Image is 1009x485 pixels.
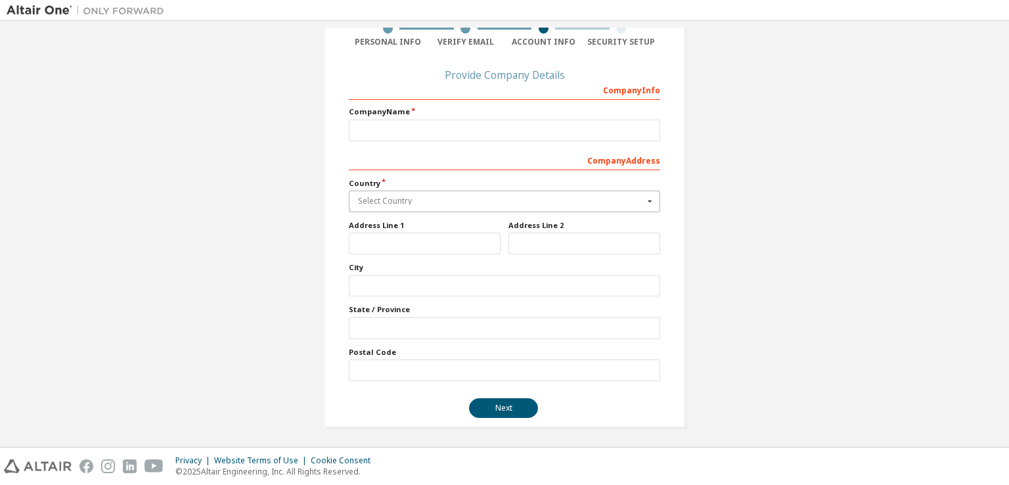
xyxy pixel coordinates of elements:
[145,459,164,473] img: youtube.svg
[349,347,660,358] label: Postal Code
[349,37,427,47] div: Personal Info
[508,220,660,231] label: Address Line 2
[349,262,660,273] label: City
[349,149,660,170] div: Company Address
[349,106,660,117] label: Company Name
[349,71,660,79] div: Provide Company Details
[311,455,378,466] div: Cookie Consent
[79,459,93,473] img: facebook.svg
[349,304,660,315] label: State / Province
[101,459,115,473] img: instagram.svg
[175,455,214,466] div: Privacy
[349,220,501,231] label: Address Line 1
[349,79,660,100] div: Company Info
[4,459,72,473] img: altair_logo.svg
[469,398,538,418] button: Next
[7,4,171,17] img: Altair One
[427,37,505,47] div: Verify Email
[349,178,660,189] label: Country
[358,197,644,205] div: Select Country
[175,466,378,477] p: © 2025 Altair Engineering, Inc. All Rights Reserved.
[583,37,661,47] div: Security Setup
[214,455,311,466] div: Website Terms of Use
[123,459,137,473] img: linkedin.svg
[504,37,583,47] div: Account Info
